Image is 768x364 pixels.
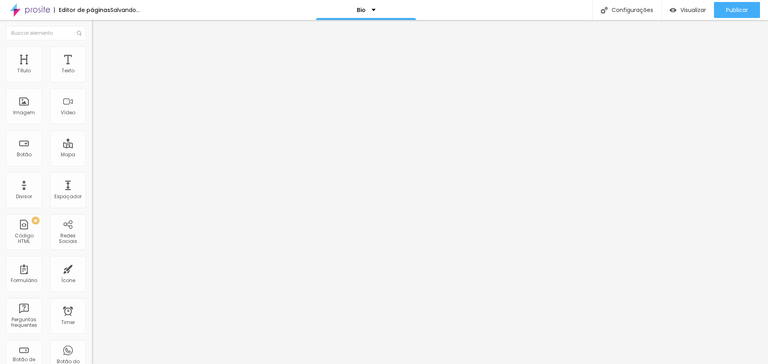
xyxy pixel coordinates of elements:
[17,152,32,157] div: Botão
[17,68,31,74] div: Título
[52,233,84,245] div: Redes Sociais
[6,26,86,40] input: Buscar elemento
[714,2,760,18] button: Publicar
[61,320,75,325] div: Timer
[357,7,366,13] p: Bio
[13,110,35,115] div: Imagem
[726,7,748,13] span: Publicar
[16,194,32,199] div: Divisor
[11,278,37,283] div: Formulário
[61,152,75,157] div: Mapa
[54,7,110,13] div: Editor de páginas
[601,7,608,14] img: Icone
[8,317,40,328] div: Perguntas frequentes
[61,278,75,283] div: Ícone
[110,7,140,13] div: Salvando...
[670,7,676,14] img: view-1.svg
[61,110,75,115] div: Vídeo
[54,194,82,199] div: Espaçador
[62,68,74,74] div: Texto
[77,31,82,36] img: Icone
[8,233,40,245] div: Código HTML
[680,7,706,13] span: Visualizar
[662,2,714,18] button: Visualizar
